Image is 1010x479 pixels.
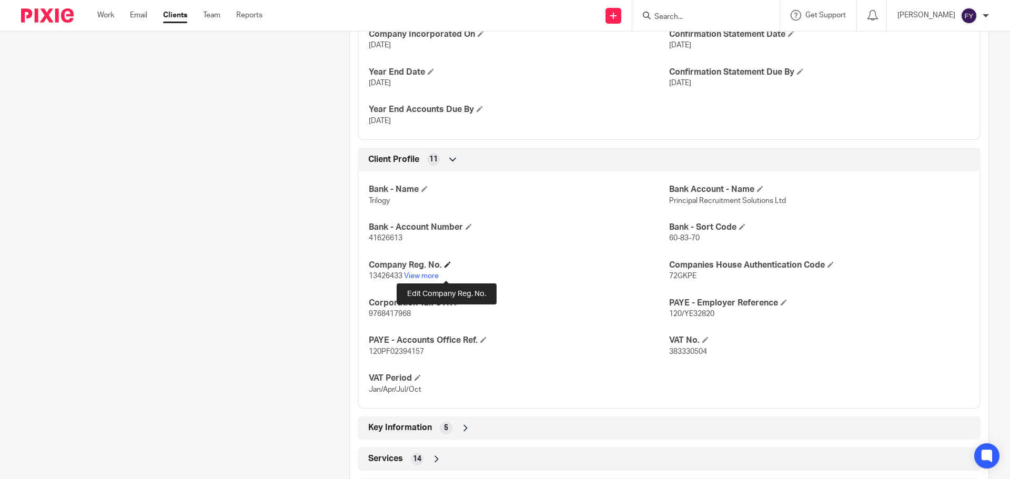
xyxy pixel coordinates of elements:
[404,272,439,280] a: View more
[669,260,969,271] h4: Companies House Authentication Code
[669,298,969,309] h4: PAYE - Employer Reference
[369,272,402,280] span: 13426433
[669,197,786,205] span: Principal Recruitment Solutions Ltd
[203,10,220,21] a: Team
[669,29,969,40] h4: Confirmation Statement Date
[369,260,669,271] h4: Company Reg. No.
[369,373,669,384] h4: VAT Period
[653,13,748,22] input: Search
[97,10,114,21] a: Work
[897,10,955,21] p: [PERSON_NAME]
[369,184,669,195] h4: Bank - Name
[369,335,669,346] h4: PAYE - Accounts Office Ref.
[236,10,262,21] a: Reports
[369,222,669,233] h4: Bank - Account Number
[669,184,969,195] h4: Bank Account - Name
[369,67,669,78] h4: Year End Date
[669,272,696,280] span: 72GKPE
[669,348,707,355] span: 383330504
[369,117,391,125] span: [DATE]
[369,298,669,309] h4: Corporation Tax UTR
[805,12,846,19] span: Get Support
[444,423,448,433] span: 5
[669,335,969,346] h4: VAT No.
[368,154,419,165] span: Client Profile
[369,197,390,205] span: Trilogy
[961,7,977,24] img: svg%3E
[429,154,438,165] span: 11
[369,79,391,87] span: [DATE]
[369,29,669,40] h4: Company Incorporated On
[669,222,969,233] h4: Bank - Sort Code
[368,453,403,464] span: Services
[669,79,691,87] span: [DATE]
[369,348,424,355] span: 120PF02394157
[369,42,391,49] span: [DATE]
[369,235,402,242] span: 41626613
[669,310,714,318] span: 120/YE32820
[369,386,421,393] span: Jan/Apr/Jul/Oct
[369,310,411,318] span: 9768417968
[368,422,432,433] span: Key Information
[21,8,74,23] img: Pixie
[413,454,421,464] span: 14
[669,67,969,78] h4: Confirmation Statement Due By
[369,104,669,115] h4: Year End Accounts Due By
[163,10,187,21] a: Clients
[130,10,147,21] a: Email
[669,235,700,242] span: 60-83-70
[669,42,691,49] span: [DATE]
